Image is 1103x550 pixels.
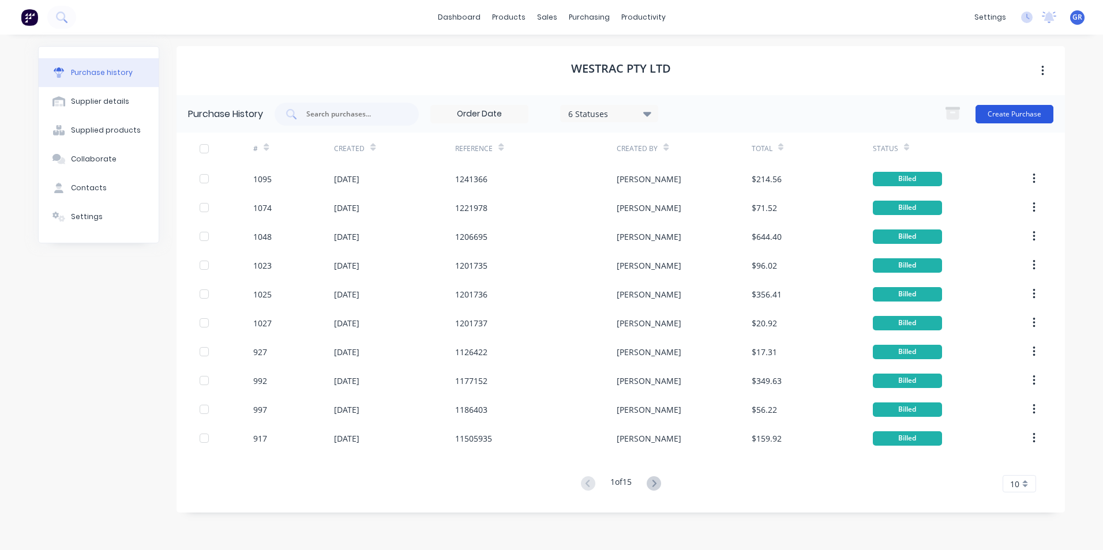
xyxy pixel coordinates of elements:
[253,259,272,272] div: 1023
[455,375,487,387] div: 1177152
[253,432,267,444] div: 917
[432,9,486,26] a: dashboard
[455,346,487,358] div: 1126422
[334,375,359,387] div: [DATE]
[334,432,359,444] div: [DATE]
[752,231,782,243] div: $644.40
[71,212,103,222] div: Settings
[873,144,898,154] div: Status
[976,105,1053,123] button: Create Purchase
[39,58,159,87] button: Purchase history
[752,346,777,358] div: $17.31
[617,144,658,154] div: Created By
[253,317,272,329] div: 1027
[334,173,359,185] div: [DATE]
[431,106,528,123] input: Order Date
[617,288,681,300] div: [PERSON_NAME]
[617,173,681,185] div: [PERSON_NAME]
[188,107,263,121] div: Purchase History
[969,9,1012,26] div: settings
[617,317,681,329] div: [PERSON_NAME]
[39,145,159,174] button: Collaborate
[617,231,681,243] div: [PERSON_NAME]
[253,346,267,358] div: 927
[455,202,487,214] div: 1221978
[616,9,671,26] div: productivity
[334,404,359,416] div: [DATE]
[752,144,772,154] div: Total
[71,96,129,107] div: Supplier details
[71,183,107,193] div: Contacts
[39,87,159,116] button: Supplier details
[334,231,359,243] div: [DATE]
[617,202,681,214] div: [PERSON_NAME]
[334,259,359,272] div: [DATE]
[752,375,782,387] div: $349.63
[873,287,942,302] div: Billed
[455,432,492,444] div: 11505935
[253,144,258,154] div: #
[253,375,267,387] div: 992
[752,404,777,416] div: $56.22
[752,432,782,444] div: $159.92
[873,229,942,244] div: Billed
[617,346,681,358] div: [PERSON_NAME]
[334,317,359,329] div: [DATE]
[253,202,272,214] div: 1074
[752,202,777,214] div: $71.52
[610,476,632,492] div: 1 of 15
[1010,478,1019,490] span: 10
[71,154,117,164] div: Collaborate
[571,62,671,76] h1: WesTrac Pty Ltd
[752,259,777,272] div: $96.02
[39,202,159,231] button: Settings
[71,67,133,78] div: Purchase history
[455,317,487,329] div: 1201737
[39,174,159,202] button: Contacts
[617,404,681,416] div: [PERSON_NAME]
[752,173,782,185] div: $214.56
[455,231,487,243] div: 1206695
[455,173,487,185] div: 1241366
[455,144,493,154] div: Reference
[563,9,616,26] div: purchasing
[334,288,359,300] div: [DATE]
[39,116,159,145] button: Supplied products
[873,374,942,388] div: Billed
[21,9,38,26] img: Factory
[305,108,401,120] input: Search purchases...
[568,107,651,119] div: 6 Statuses
[873,345,942,359] div: Billed
[873,402,942,417] div: Billed
[253,231,272,243] div: 1048
[253,173,272,185] div: 1095
[334,202,359,214] div: [DATE]
[617,259,681,272] div: [PERSON_NAME]
[617,375,681,387] div: [PERSON_NAME]
[1072,12,1082,22] span: GR
[71,125,141,135] div: Supplied products
[253,288,272,300] div: 1025
[455,404,487,416] div: 1186403
[752,288,782,300] div: $356.41
[334,144,365,154] div: Created
[873,431,942,446] div: Billed
[455,288,487,300] div: 1201736
[486,9,531,26] div: products
[873,316,942,330] div: Billed
[455,259,487,272] div: 1201735
[334,346,359,358] div: [DATE]
[873,172,942,186] div: Billed
[873,258,942,273] div: Billed
[873,201,942,215] div: Billed
[253,404,267,416] div: 997
[617,432,681,444] div: [PERSON_NAME]
[531,9,563,26] div: sales
[752,317,777,329] div: $20.92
